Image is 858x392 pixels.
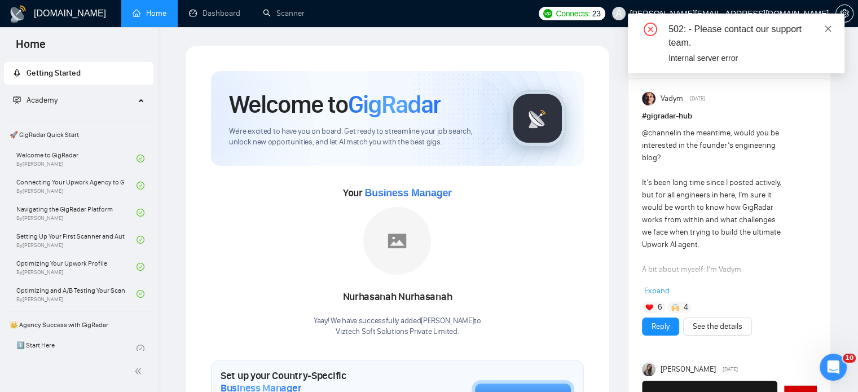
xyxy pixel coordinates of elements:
span: @channel [642,128,675,138]
span: check-circle [137,290,144,298]
a: See the details [693,320,742,333]
button: See the details [683,318,752,336]
div: Internal server error [668,52,831,64]
div: Nurhasanah Nurhasanah [314,288,481,307]
span: check-circle [137,155,144,162]
a: homeHome [133,8,166,18]
img: upwork-logo.png [543,9,552,18]
span: Business Manager [364,187,451,199]
span: [PERSON_NAME] [660,363,715,376]
span: GigRadar [348,89,441,120]
span: 🚀 GigRadar Quick Start [5,124,152,146]
span: check-circle [137,209,144,217]
img: logo [9,5,27,23]
a: Welcome to GigRadarBy[PERSON_NAME] [16,146,137,171]
span: Vadym [660,93,683,105]
span: 6 [658,302,662,313]
span: user [615,10,623,17]
img: placeholder.png [363,207,431,275]
span: Getting Started [27,68,81,78]
span: close-circle [644,23,657,36]
a: Optimizing Your Upwork ProfileBy[PERSON_NAME] [16,254,137,279]
span: setting [836,9,853,18]
span: 10 [843,354,856,363]
span: 👑 Agency Success with GigRadar [5,314,152,336]
div: 502: - Please contact our support team. [668,23,831,50]
iframe: Intercom live chat [820,354,847,381]
span: Connects: [556,7,589,20]
span: close [824,25,832,33]
a: 1️⃣ Start Here [16,336,137,361]
img: gigradar-logo.png [509,90,566,147]
span: check-circle [137,263,144,271]
span: 23 [592,7,601,20]
span: Home [7,36,55,60]
img: 🙌 [671,303,679,311]
span: We're excited to have you on board. Get ready to streamline your job search, unlock new opportuni... [229,126,491,148]
img: Mariia Heshka [642,363,655,376]
span: Expand [644,286,670,296]
img: ❤️ [645,303,653,311]
a: setting [835,9,853,18]
span: Your [343,187,452,199]
span: check-circle [137,236,144,244]
h1: # gigradar-hub [642,110,817,122]
a: Setting Up Your First Scanner and Auto-BidderBy[PERSON_NAME] [16,227,137,252]
a: searchScanner [263,8,305,18]
span: check-circle [137,345,144,353]
img: Vadym [642,92,655,105]
div: Yaay! We have successfully added [PERSON_NAME] to [314,316,481,337]
span: Academy [13,95,58,105]
span: check-circle [137,182,144,190]
p: Viztech Soft Solutions Private Limited . [314,327,481,337]
a: Navigating the GigRadar PlatformBy[PERSON_NAME] [16,200,137,225]
a: Optimizing and A/B Testing Your Scanner for Better ResultsBy[PERSON_NAME] [16,281,137,306]
span: rocket [13,69,21,77]
span: 4 [683,302,688,313]
li: Getting Started [4,62,153,85]
span: double-left [134,365,146,377]
span: [DATE] [690,94,705,104]
span: fund-projection-screen [13,96,21,104]
a: Connecting Your Upwork Agency to GigRadarBy[PERSON_NAME] [16,173,137,198]
a: Reply [652,320,670,333]
span: Academy [27,95,58,105]
button: Reply [642,318,679,336]
a: dashboardDashboard [189,8,240,18]
button: setting [835,5,853,23]
h1: Welcome to [229,89,441,120]
span: [DATE] [723,364,738,375]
